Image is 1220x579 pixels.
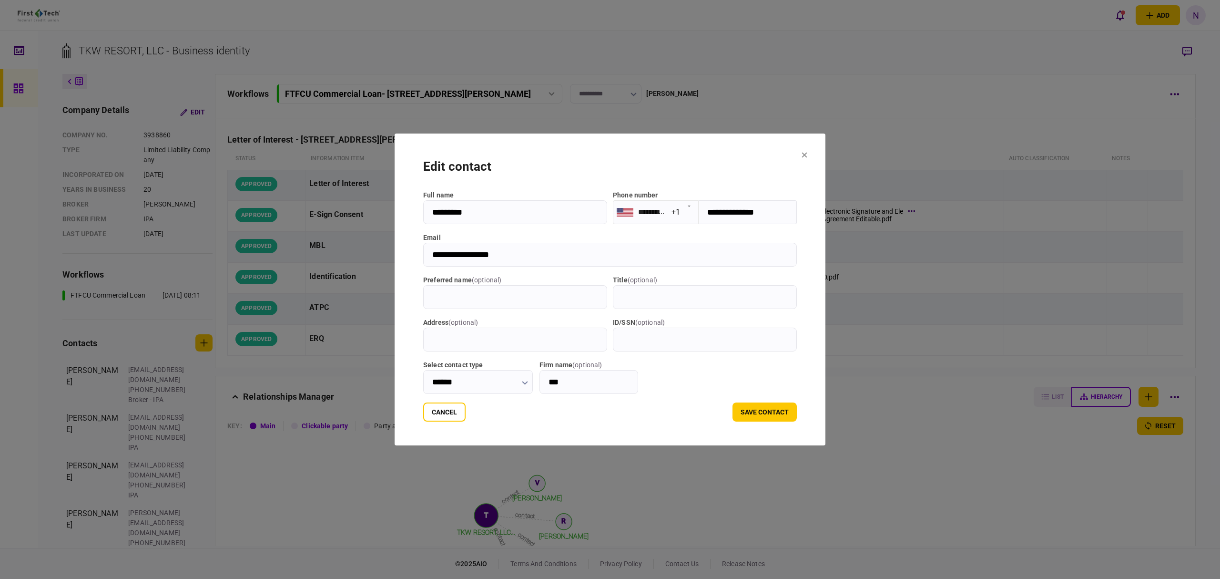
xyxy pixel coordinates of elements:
label: ID/SSN [613,318,797,328]
label: Select contact type [423,360,533,370]
label: title [613,275,797,285]
span: ( optional ) [448,319,478,326]
span: ( optional ) [628,276,657,284]
div: +1 [671,207,680,217]
input: Preferred name [423,285,607,309]
input: full name [423,200,607,224]
button: Cancel [423,403,466,422]
input: firm name [539,370,638,394]
input: title [613,285,797,309]
label: Phone number [613,191,658,199]
span: ( optional ) [472,276,501,284]
input: ID/SSN [613,328,797,352]
input: address [423,328,607,352]
input: email [423,243,797,267]
div: edit contact [423,157,797,176]
label: address [423,318,607,328]
label: full name [423,190,607,200]
label: Preferred name [423,275,607,285]
label: firm name [539,360,638,370]
input: Select contact type [423,370,533,394]
span: ( optional ) [635,319,665,326]
span: ( optional ) [572,361,602,369]
label: email [423,233,797,243]
button: save contact [732,403,797,422]
button: Open [682,199,696,212]
img: us [617,208,633,217]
